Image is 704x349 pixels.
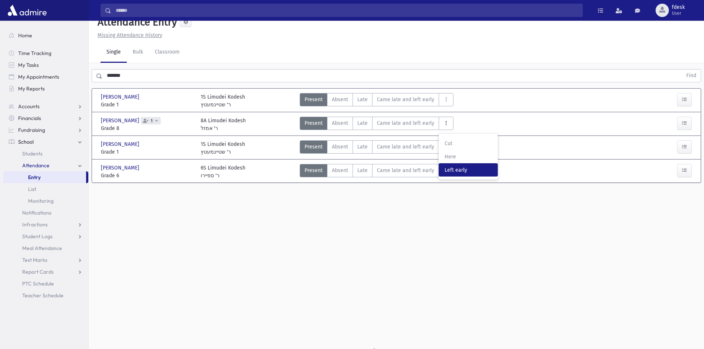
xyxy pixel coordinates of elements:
[445,153,492,161] span: Here
[18,103,40,110] span: Accounts
[3,230,88,242] a: Student Logs
[22,150,42,157] span: Students
[3,30,88,41] a: Home
[101,42,127,63] a: Single
[95,16,177,28] h5: Attendance Entry
[357,96,368,103] span: Late
[127,42,149,63] a: Bulk
[305,143,323,151] span: Present
[18,138,34,145] span: School
[101,140,141,148] span: [PERSON_NAME]
[300,93,453,109] div: AttTypes
[22,233,52,240] span: Student Logs
[22,292,64,299] span: Teacher Schedule
[18,50,51,57] span: Time Tracking
[28,186,36,192] span: List
[111,4,582,17] input: Search
[101,124,193,132] span: Grade 8
[3,83,88,95] a: My Reports
[3,254,88,266] a: Test Marks
[3,124,88,136] a: Fundraising
[98,32,162,38] u: Missing Attendance History
[101,117,141,124] span: [PERSON_NAME]
[3,195,88,207] a: Monitoring
[18,115,41,122] span: Financials
[3,148,88,160] a: Students
[377,167,434,174] span: Came late and left early
[18,127,45,133] span: Fundraising
[300,117,453,132] div: AttTypes
[201,164,245,179] div: 6S Limudei Kodesh ר' ספיירו
[22,221,48,228] span: Infractions
[332,96,348,103] span: Absent
[305,119,323,127] span: Present
[445,166,492,174] span: Left early
[18,73,59,80] span: My Appointments
[22,245,62,252] span: Meal Attendance
[3,47,88,59] a: Time Tracking
[332,143,348,151] span: Absent
[3,100,88,112] a: Accounts
[28,198,54,204] span: Monitoring
[672,4,685,10] span: fdesk
[18,32,32,39] span: Home
[101,93,141,101] span: [PERSON_NAME]
[357,143,368,151] span: Late
[201,140,245,156] div: 1S Limudei Kodesh ר' שטיינמעטץ
[18,85,45,92] span: My Reports
[300,164,453,179] div: AttTypes
[377,143,434,151] span: Came late and left early
[22,268,54,275] span: Report Cards
[149,42,186,63] a: Classroom
[305,96,323,103] span: Present
[3,171,86,183] a: Entry
[28,174,41,181] span: Entry
[22,280,54,287] span: PTC Schedule
[672,10,685,16] span: User
[357,119,368,127] span: Late
[300,140,453,156] div: AttTypes
[101,164,141,172] span: [PERSON_NAME]
[18,62,39,68] span: My Tasks
[22,162,50,169] span: Attendance
[149,119,154,123] span: 1
[3,112,88,124] a: Financials
[3,59,88,71] a: My Tasks
[377,119,434,127] span: Came late and left early
[3,266,88,278] a: Report Cards
[201,117,246,132] div: 8A Limudei Kodesh ר' אמזל
[201,93,245,109] div: 1S Limudei Kodesh ר' שטיינמעטץ
[305,167,323,174] span: Present
[3,136,88,148] a: School
[3,242,88,254] a: Meal Attendance
[101,172,193,179] span: Grade 6
[3,290,88,301] a: Teacher Schedule
[3,219,88,230] a: Infractions
[445,140,492,147] span: Cut
[3,160,88,171] a: Attendance
[22,257,47,263] span: Test Marks
[3,207,88,219] a: Notifications
[332,119,348,127] span: Absent
[101,148,193,156] span: Grade 1
[377,96,434,103] span: Came late and left early
[3,183,88,195] a: List
[332,167,348,174] span: Absent
[357,167,368,174] span: Late
[101,101,193,109] span: Grade 1
[22,209,51,216] span: Notifications
[682,69,701,82] button: Find
[3,278,88,290] a: PTC Schedule
[95,32,162,38] a: Missing Attendance History
[3,71,88,83] a: My Appointments
[6,3,48,18] img: AdmirePro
